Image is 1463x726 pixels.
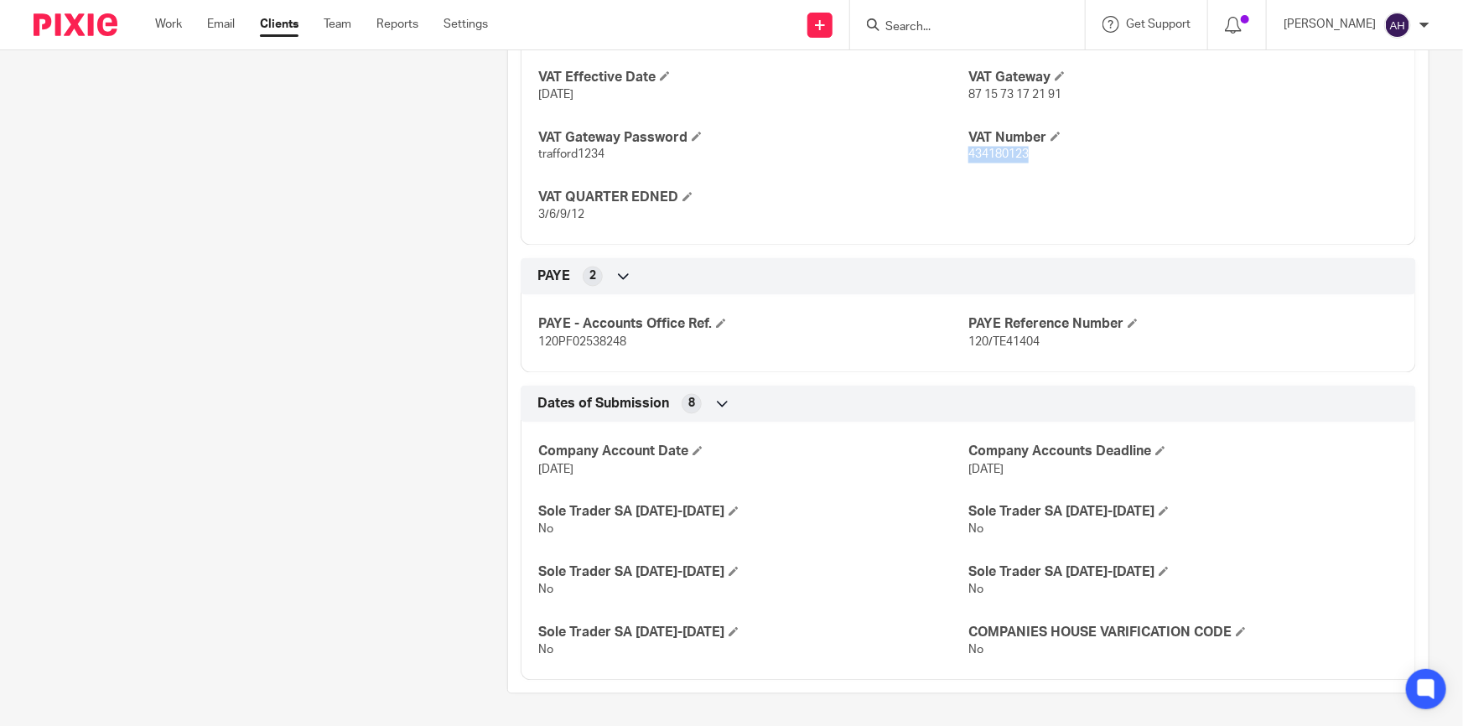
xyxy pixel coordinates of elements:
[538,443,968,461] h4: Company Account Date
[1284,16,1376,33] p: [PERSON_NAME]
[538,564,968,582] h4: Sole Trader SA [DATE]-[DATE]
[538,316,968,334] h4: PAYE - Accounts Office Ref.
[968,69,1398,86] h4: VAT Gateway
[538,129,968,147] h4: VAT Gateway Password
[538,584,553,596] span: No
[968,504,1398,521] h4: Sole Trader SA [DATE]-[DATE]
[155,16,182,33] a: Work
[968,524,983,536] span: No
[968,337,1040,349] span: 120/TE41404
[376,16,418,33] a: Reports
[538,89,573,101] span: [DATE]
[324,16,351,33] a: Team
[538,69,968,86] h4: VAT Effective Date
[538,189,968,207] h4: VAT QUARTER EDNED
[968,443,1398,461] h4: Company Accounts Deadline
[538,625,968,642] h4: Sole Trader SA [DATE]-[DATE]
[1126,18,1191,30] span: Get Support
[34,13,117,36] img: Pixie
[968,645,983,656] span: No
[1384,12,1411,39] img: svg%3E
[207,16,235,33] a: Email
[444,16,488,33] a: Settings
[968,316,1398,334] h4: PAYE Reference Number
[884,20,1035,35] input: Search
[968,149,1029,161] span: 434180123
[537,268,570,286] span: PAYE
[538,524,553,536] span: No
[538,504,968,521] h4: Sole Trader SA [DATE]-[DATE]
[260,16,298,33] a: Clients
[968,129,1398,147] h4: VAT Number
[688,396,695,412] span: 8
[538,645,553,656] span: No
[589,268,596,285] span: 2
[968,584,983,596] span: No
[538,210,584,221] span: 3/6/9/12
[968,464,1004,476] span: [DATE]
[538,149,604,161] span: trafford1234
[538,337,626,349] span: 120PF02538248
[968,564,1398,582] h4: Sole Trader SA [DATE]-[DATE]
[968,625,1398,642] h4: COMPANIES HOUSE VARIFICATION CODE
[538,464,573,476] span: [DATE]
[968,89,1061,101] span: 87 15 73 17 21 91
[537,396,669,413] span: Dates of Submission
